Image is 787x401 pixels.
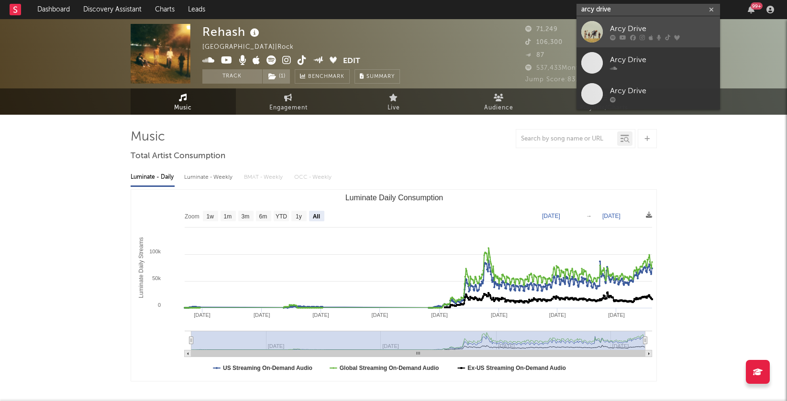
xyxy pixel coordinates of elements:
[602,213,621,219] text: [DATE]
[131,169,175,185] div: Luminate - Daily
[269,102,308,114] span: Engagement
[152,275,161,281] text: 50k
[490,312,507,318] text: [DATE]
[263,69,290,84] button: (1)
[206,213,214,220] text: 1w
[516,135,617,143] input: Search by song name or URL
[131,190,657,381] svg: Luminate Daily Consumption
[253,312,270,318] text: [DATE]
[343,55,360,67] button: Edit
[525,65,620,71] span: 537,433 Monthly Listeners
[552,88,657,115] a: Playlists/Charts
[223,365,312,371] text: US Streaming On-Demand Audio
[202,69,262,84] button: Track
[467,365,566,371] text: Ex-US Streaming On-Demand Audio
[308,71,344,83] span: Benchmark
[549,312,565,318] text: [DATE]
[262,69,290,84] span: ( 1 )
[525,39,563,45] span: 106,300
[312,312,329,318] text: [DATE]
[275,213,287,220] text: YTD
[610,23,715,34] div: Arcy Drive
[355,69,400,84] button: Summary
[185,213,200,220] text: Zoom
[484,102,513,114] span: Audience
[525,52,544,58] span: 87
[194,312,211,318] text: [DATE]
[525,76,582,83] span: Jump Score: 83.4
[339,365,439,371] text: Global Streaming On-Demand Audio
[446,88,552,115] a: Audience
[259,213,267,220] text: 6m
[748,6,754,13] button: 99+
[525,26,558,33] span: 71,249
[202,24,262,40] div: Rehash
[236,88,341,115] a: Engagement
[608,312,625,318] text: [DATE]
[576,78,720,109] a: Arcy Drive
[576,4,720,16] input: Search for artists
[388,102,400,114] span: Live
[366,74,395,79] span: Summary
[345,194,443,202] text: Luminate Daily Consumption
[610,54,715,65] div: Arcy Drive
[586,213,592,219] text: →
[137,237,144,298] text: Luminate Daily Streams
[184,169,234,185] div: Luminate - Weekly
[149,249,161,254] text: 100k
[131,151,225,162] span: Total Artist Consumption
[341,88,446,115] a: Live
[202,42,305,53] div: [GEOGRAPHIC_DATA] | Rock
[157,302,160,308] text: 0
[576,47,720,78] a: Arcy Drive
[576,16,720,47] a: Arcy Drive
[542,213,560,219] text: [DATE]
[371,312,388,318] text: [DATE]
[312,213,320,220] text: All
[174,102,192,114] span: Music
[295,69,350,84] a: Benchmark
[296,213,302,220] text: 1y
[610,85,715,97] div: Arcy Drive
[751,2,763,10] div: 99 +
[223,213,232,220] text: 1m
[431,312,448,318] text: [DATE]
[241,213,249,220] text: 3m
[131,88,236,115] a: Music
